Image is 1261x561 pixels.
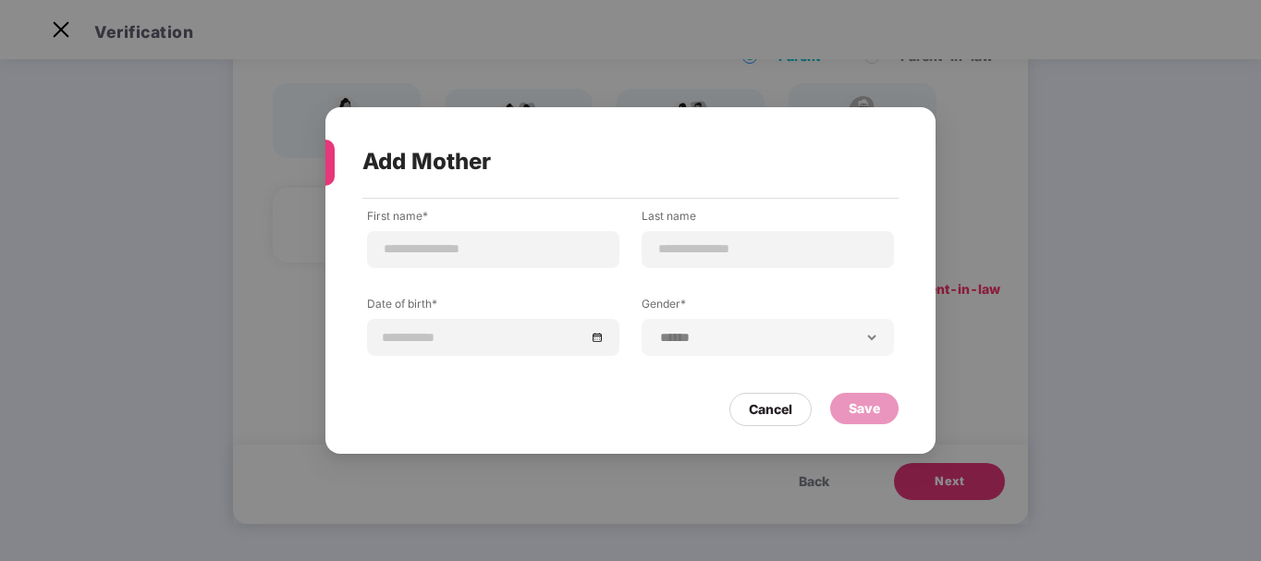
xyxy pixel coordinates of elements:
div: Cancel [749,399,792,420]
label: Date of birth* [367,296,619,319]
div: Add Mother [362,126,854,198]
label: Last name [642,208,894,231]
label: Gender* [642,296,894,319]
label: First name* [367,208,619,231]
div: Save [849,398,880,419]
